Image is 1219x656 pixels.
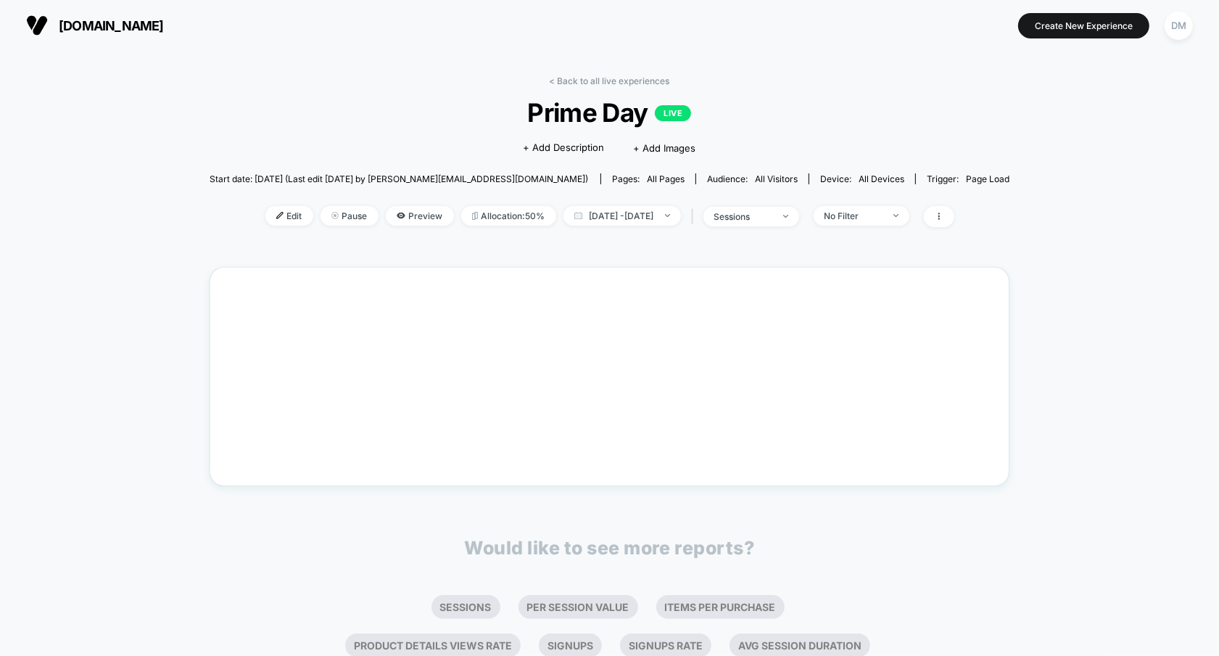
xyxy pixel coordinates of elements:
span: | [688,206,703,227]
span: Prime Day [249,97,970,128]
span: Allocation: 50% [461,206,556,226]
div: DM [1165,12,1193,40]
span: [DATE] - [DATE] [563,206,681,226]
div: sessions [714,211,772,222]
img: end [783,215,788,218]
button: DM [1160,11,1197,41]
span: [DOMAIN_NAME] [59,18,164,33]
button: [DOMAIN_NAME] [22,14,168,37]
img: edit [276,212,284,219]
span: Preview [386,206,454,226]
span: Page Load [966,173,1009,184]
img: end [665,214,670,217]
div: Audience: [707,173,798,184]
img: calendar [574,212,582,219]
span: all pages [647,173,685,184]
span: + Add Images [634,142,696,154]
button: Create New Experience [1018,13,1149,38]
div: No Filter [825,210,883,221]
img: Visually logo [26,15,48,36]
li: Sessions [431,595,500,619]
span: All Visitors [755,173,798,184]
img: end [331,212,339,219]
p: LIVE [655,105,691,121]
span: all devices [859,173,904,184]
span: Edit [265,206,313,226]
li: Per Session Value [518,595,638,619]
li: Items Per Purchase [656,595,785,619]
span: Device: [809,173,915,184]
span: + Add Description [524,141,605,155]
p: Would like to see more reports? [465,537,755,559]
span: Start date: [DATE] (Last edit [DATE] by [PERSON_NAME][EMAIL_ADDRESS][DOMAIN_NAME]) [210,173,588,184]
div: Pages: [612,173,685,184]
img: end [893,214,898,217]
div: Trigger: [927,173,1009,184]
span: Pause [321,206,379,226]
a: < Back to all live experiences [550,75,670,86]
img: rebalance [472,212,478,220]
